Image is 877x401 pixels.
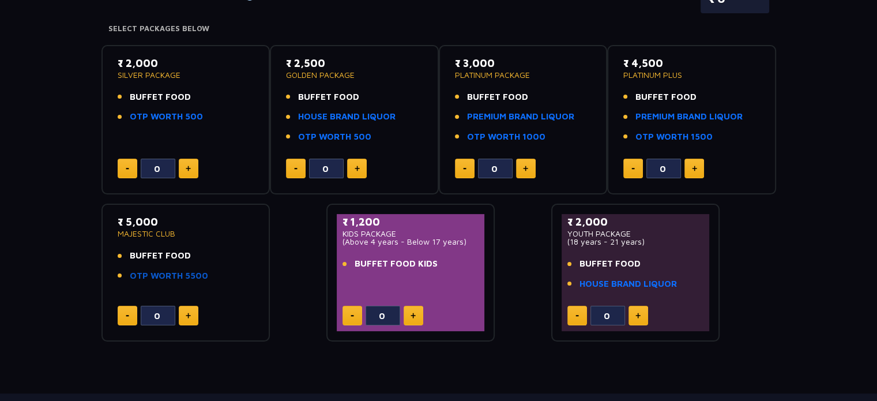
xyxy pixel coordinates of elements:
[635,130,713,144] a: OTP WORTH 1500
[411,313,416,318] img: plus
[623,71,760,79] p: PLATINUM PLUS
[635,110,743,123] a: PREMIUM BRAND LIQUOR
[108,24,769,33] h4: Select Packages Below
[118,214,254,230] p: ₹ 5,000
[298,110,396,123] a: HOUSE BRAND LIQUOR
[342,214,479,230] p: ₹ 1,200
[126,168,129,170] img: minus
[579,257,641,271] span: BUFFET FOOD
[342,230,479,238] p: KIDS PACKAGE
[579,278,677,291] a: HOUSE BRAND LIQUOR
[130,91,191,104] span: BUFFET FOOD
[467,91,528,104] span: BUFFET FOOD
[298,91,359,104] span: BUFFET FOOD
[351,315,354,317] img: minus
[455,55,592,71] p: ₹ 3,000
[286,55,423,71] p: ₹ 2,500
[455,71,592,79] p: PLATINUM PACKAGE
[118,71,254,79] p: SILVER PACKAGE
[355,257,438,271] span: BUFFET FOOD KIDS
[575,315,579,317] img: minus
[298,130,371,144] a: OTP WORTH 500
[130,110,203,123] a: OTP WORTH 500
[342,238,479,246] p: (Above 4 years - Below 17 years)
[567,214,704,230] p: ₹ 2,000
[631,168,635,170] img: minus
[467,130,545,144] a: OTP WORTH 1000
[118,55,254,71] p: ₹ 2,000
[463,168,466,170] img: minus
[567,230,704,238] p: YOUTH PACKAGE
[635,91,697,104] span: BUFFET FOOD
[355,166,360,171] img: plus
[294,168,298,170] img: minus
[286,71,423,79] p: GOLDEN PACKAGE
[130,249,191,263] span: BUFFET FOOD
[623,55,760,71] p: ₹ 4,500
[186,313,191,318] img: plus
[467,110,574,123] a: PREMIUM BRAND LIQUOR
[118,230,254,238] p: MAJESTIC CLUB
[130,269,208,283] a: OTP WORTH 5500
[635,313,641,318] img: plus
[126,315,129,317] img: minus
[692,166,697,171] img: plus
[523,166,528,171] img: plus
[186,166,191,171] img: plus
[567,238,704,246] p: (18 years - 21 years)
